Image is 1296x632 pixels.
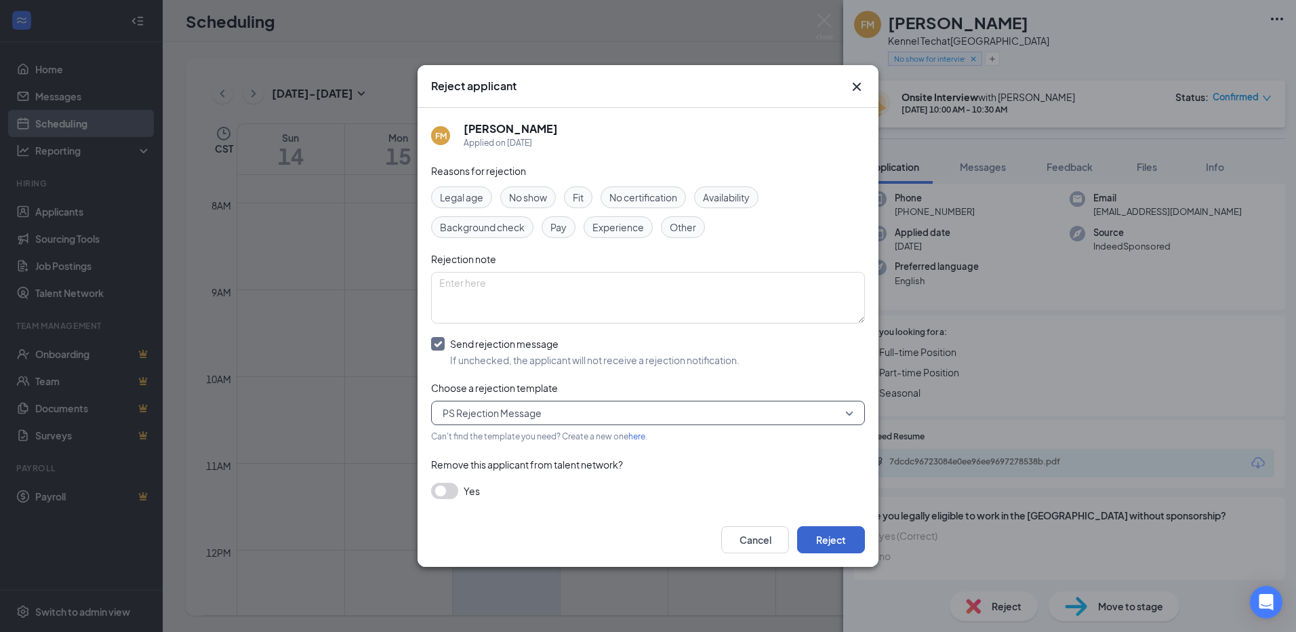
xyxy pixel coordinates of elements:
[443,403,542,423] span: PS Rejection Message
[628,431,645,441] a: here
[464,136,558,150] div: Applied on [DATE]
[431,382,558,394] span: Choose a rejection template
[464,121,558,136] h5: [PERSON_NAME]
[509,190,547,205] span: No show
[670,220,696,235] span: Other
[464,483,480,499] span: Yes
[435,130,447,142] div: FM
[703,190,750,205] span: Availability
[431,431,647,441] span: Can't find the template you need? Create a new one .
[721,526,789,553] button: Cancel
[573,190,584,205] span: Fit
[849,79,865,95] svg: Cross
[431,253,496,265] span: Rejection note
[550,220,567,235] span: Pay
[1250,586,1282,618] div: Open Intercom Messenger
[431,165,526,177] span: Reasons for rejection
[797,526,865,553] button: Reject
[849,79,865,95] button: Close
[609,190,677,205] span: No certification
[431,458,623,471] span: Remove this applicant from talent network?
[440,190,483,205] span: Legal age
[592,220,644,235] span: Experience
[431,79,517,94] h3: Reject applicant
[440,220,525,235] span: Background check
